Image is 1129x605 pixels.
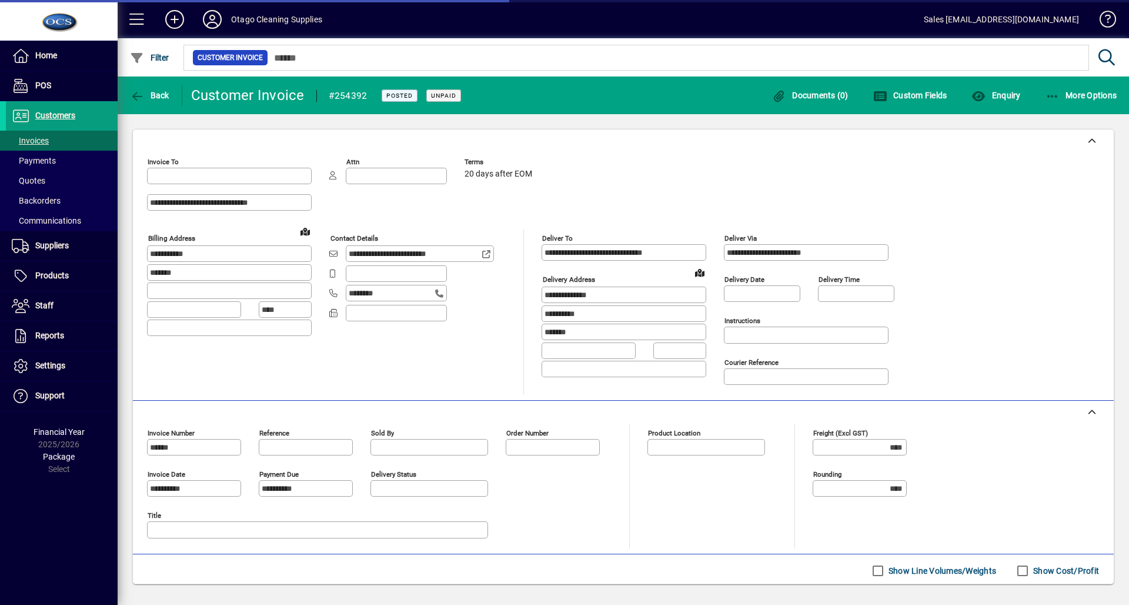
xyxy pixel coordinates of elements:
span: Unpaid [431,92,456,99]
a: Suppliers [6,231,118,261]
span: 20 days after EOM [465,169,532,179]
a: Home [6,41,118,71]
mat-label: Invoice date [148,470,185,478]
a: POS [6,71,118,101]
button: Add [156,9,193,30]
span: Financial Year [34,427,85,437]
span: Quotes [12,176,45,185]
a: Staff [6,291,118,321]
span: Suppliers [35,241,69,250]
a: Payments [6,151,118,171]
span: Back [130,91,169,100]
mat-label: Delivery date [724,275,764,284]
span: Reports [35,331,64,340]
span: Custom Fields [873,91,947,100]
a: Communications [6,211,118,231]
mat-label: Deliver To [542,234,573,242]
button: Filter [127,47,172,68]
span: Products [35,271,69,280]
a: Quotes [6,171,118,191]
mat-label: Title [148,511,161,520]
mat-label: Payment due [259,470,299,478]
div: Sales [EMAIL_ADDRESS][DOMAIN_NAME] [924,10,1079,29]
span: Staff [35,301,54,310]
mat-label: Invoice number [148,429,195,437]
span: Settings [35,361,65,370]
button: Back [127,85,172,106]
span: Customer Invoice [198,52,263,64]
a: Support [6,381,118,411]
span: Package [43,452,75,461]
div: Otago Cleaning Supplies [231,10,322,29]
mat-label: Freight (excl GST) [813,429,868,437]
mat-label: Order number [506,429,549,437]
a: Invoices [6,131,118,151]
mat-label: Rounding [813,470,841,478]
mat-label: Sold by [371,429,394,437]
a: Backorders [6,191,118,211]
a: View on map [690,263,709,282]
span: Support [35,391,65,400]
button: Custom Fields [870,85,950,106]
a: View on map [296,222,315,241]
label: Show Cost/Profit [1031,565,1099,577]
span: Payments [12,156,56,165]
mat-label: Instructions [724,317,760,325]
span: Filter [130,53,169,62]
mat-label: Attn [346,158,359,166]
label: Show Line Volumes/Weights [886,565,996,577]
button: Enquiry [968,85,1023,106]
mat-label: Delivery status [371,470,416,478]
div: #254392 [329,87,368,105]
button: Profile [193,9,231,30]
mat-label: Courier Reference [724,358,779,367]
span: Documents (0) [772,91,849,100]
app-page-header-button: Back [118,85,182,106]
span: Customers [35,111,75,120]
span: Home [35,51,57,60]
span: Invoices [12,136,49,145]
span: Terms [465,158,535,166]
span: Enquiry [971,91,1020,100]
mat-label: Deliver via [724,234,757,242]
span: Backorders [12,196,61,205]
div: Customer Invoice [191,86,305,105]
a: Settings [6,351,118,381]
span: Communications [12,216,81,225]
a: Products [6,261,118,291]
span: POS [35,81,51,90]
mat-label: Reference [259,429,289,437]
button: Documents (0) [769,85,851,106]
a: Knowledge Base [1091,2,1114,41]
mat-label: Product location [648,429,700,437]
a: Reports [6,321,118,351]
mat-label: Invoice To [148,158,179,166]
mat-label: Delivery time [819,275,860,284]
button: More Options [1043,85,1120,106]
span: More Options [1046,91,1117,100]
span: Posted [386,92,413,99]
